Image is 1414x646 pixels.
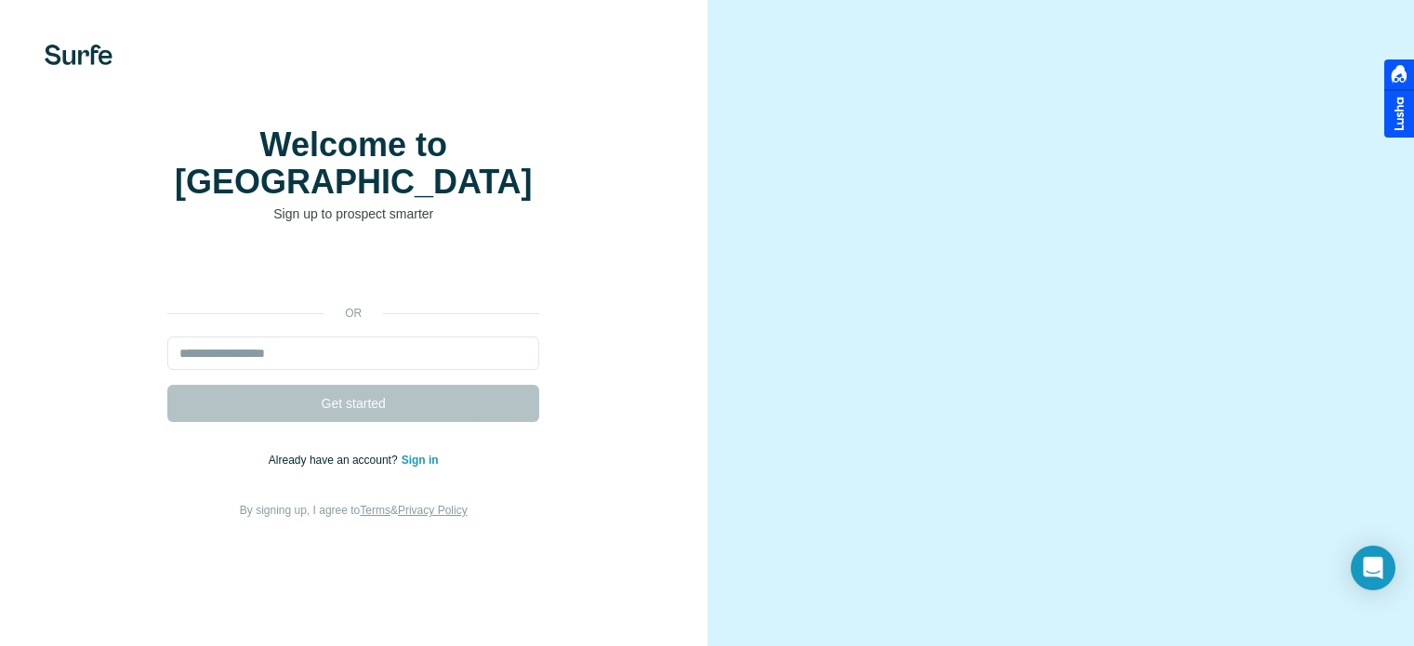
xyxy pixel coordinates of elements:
[45,45,112,65] img: Surfe's logo
[167,126,539,201] h1: Welcome to [GEOGRAPHIC_DATA]
[1351,546,1395,590] div: Open Intercom Messenger
[402,454,439,467] a: Sign in
[167,204,539,223] p: Sign up to prospect smarter
[324,305,383,322] p: or
[360,504,390,517] a: Terms
[158,251,548,292] iframe: Botão "Fazer login com o Google"
[240,504,468,517] span: By signing up, I agree to &
[398,504,468,517] a: Privacy Policy
[269,454,402,467] span: Already have an account?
